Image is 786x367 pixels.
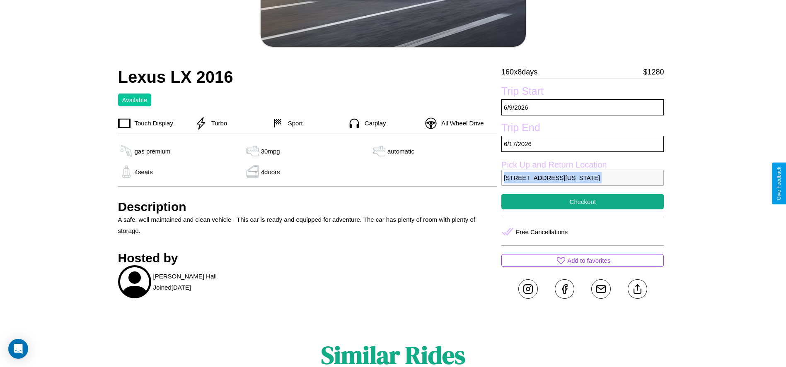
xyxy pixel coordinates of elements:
[118,166,135,178] img: gas
[776,167,782,200] div: Give Feedback
[118,200,498,214] h3: Description
[122,94,148,106] p: Available
[501,160,664,170] label: Pick Up and Return Location
[135,146,171,157] p: gas premium
[501,170,664,186] p: [STREET_ADDRESS][US_STATE]
[153,271,217,282] p: [PERSON_NAME] Hall
[261,166,280,178] p: 4 doors
[387,146,414,157] p: automatic
[8,339,28,359] div: Open Intercom Messenger
[437,118,484,129] p: All Wheel Drive
[501,85,664,99] label: Trip Start
[118,145,135,157] img: gas
[131,118,173,129] p: Touch Display
[501,254,664,267] button: Add to favorites
[118,251,498,265] h3: Hosted by
[643,65,664,79] p: $ 1280
[244,166,261,178] img: gas
[501,194,664,209] button: Checkout
[135,166,153,178] p: 4 seats
[501,122,664,136] label: Trip End
[244,145,261,157] img: gas
[360,118,386,129] p: Carplay
[284,118,303,129] p: Sport
[261,146,280,157] p: 30 mpg
[501,65,537,79] p: 160 x 8 days
[118,68,498,86] h2: Lexus LX 2016
[371,145,387,157] img: gas
[207,118,227,129] p: Turbo
[501,136,664,152] p: 6 / 17 / 2026
[153,282,191,293] p: Joined [DATE]
[118,214,498,236] p: A safe, well maintained and clean vehicle - This car is ready and equipped for adventure. The car...
[516,226,568,237] p: Free Cancellations
[501,99,664,115] p: 6 / 9 / 2026
[567,255,610,266] p: Add to favorites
